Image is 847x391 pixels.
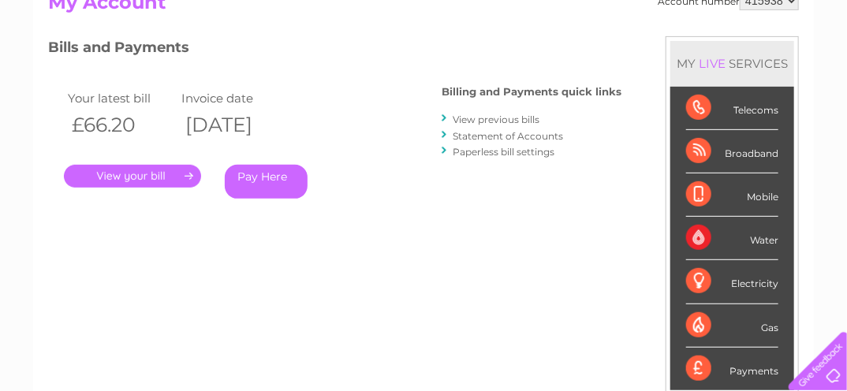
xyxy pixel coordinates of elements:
[686,260,778,303] div: Electricity
[64,88,177,109] td: Your latest bill
[686,217,778,260] div: Water
[550,8,659,28] a: 0333 014 3131
[225,165,308,199] a: Pay Here
[453,114,539,125] a: View previous bills
[48,36,621,64] h3: Bills and Payments
[686,348,778,390] div: Payments
[686,87,778,130] div: Telecoms
[710,67,733,79] a: Blog
[64,109,177,141] th: £66.20
[569,67,599,79] a: Water
[453,130,563,142] a: Statement of Accounts
[686,130,778,173] div: Broadband
[609,67,644,79] a: Energy
[696,56,729,71] div: LIVE
[52,9,797,76] div: Clear Business is a trading name of Verastar Limited (registered in [GEOGRAPHIC_DATA] No. 3667643...
[177,88,291,109] td: Invoice date
[64,165,201,188] a: .
[653,67,700,79] a: Telecoms
[177,109,291,141] th: [DATE]
[686,173,778,217] div: Mobile
[742,67,781,79] a: Contact
[442,86,621,98] h4: Billing and Payments quick links
[670,41,794,86] div: MY SERVICES
[795,67,832,79] a: Log out
[453,146,554,158] a: Paperless bill settings
[30,41,110,89] img: logo.png
[686,304,778,348] div: Gas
